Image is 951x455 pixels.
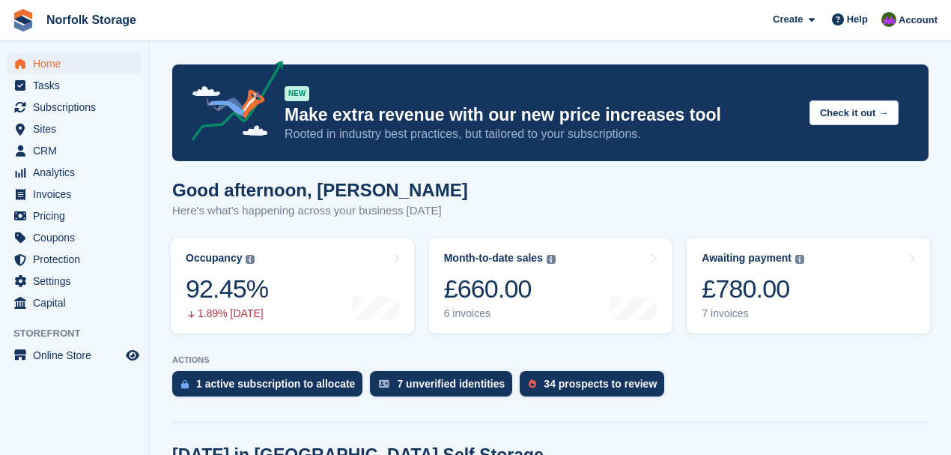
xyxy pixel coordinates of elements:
a: menu [7,140,142,161]
button: Check it out → [809,100,899,125]
span: Coupons [33,227,123,248]
img: prospect-51fa495bee0391a8d652442698ab0144808aea92771e9ea1ae160a38d050c398.svg [529,379,536,388]
div: 92.45% [186,274,268,304]
p: Rooted in industry best practices, but tailored to your subscriptions. [285,126,797,142]
span: Tasks [33,75,123,96]
a: menu [7,205,142,226]
a: Awaiting payment £780.00 7 invoices [687,238,930,334]
a: menu [7,162,142,183]
img: active_subscription_to_allocate_icon-d502201f5373d7db506a760aba3b589e785aa758c864c3986d89f69b8ff3... [181,379,189,389]
a: menu [7,249,142,270]
span: Storefront [13,326,149,341]
span: Capital [33,292,123,313]
span: Settings [33,271,123,292]
a: Preview store [124,346,142,364]
img: icon-info-grey-7440780725fd019a000dd9b08b2336e03edf1995a4989e88bcd33f0948082b44.svg [547,255,556,264]
div: NEW [285,86,309,101]
img: verify_identity-adf6edd0f0f0b5bbfe63781bf79b02c33cf7c696d77639b501bdc392416b5a36.svg [379,379,389,388]
span: Invoices [33,184,123,205]
a: 34 prospects to review [520,371,672,404]
img: stora-icon-8386f47178a22dfd0bd8f6a31ec36ba5ce8667c1dd55bd0f319d3a0aa187defe.svg [12,9,34,31]
a: Occupancy 92.45% 1.89% [DATE] [171,238,414,334]
a: menu [7,292,142,313]
p: Make extra revenue with our new price increases tool [285,104,797,126]
a: menu [7,118,142,139]
a: Norfolk Storage [40,7,142,32]
a: menu [7,97,142,118]
span: Protection [33,249,123,270]
div: £780.00 [702,274,804,304]
a: menu [7,227,142,248]
a: menu [7,271,142,292]
span: Home [33,53,123,74]
div: Awaiting payment [702,252,792,265]
div: 34 prospects to review [544,378,657,390]
div: Month-to-date sales [444,252,543,265]
a: menu [7,345,142,366]
a: menu [7,53,142,74]
a: menu [7,184,142,205]
div: 7 unverified identities [397,378,505,390]
div: 1.89% [DATE] [186,307,268,320]
span: Create [773,12,803,27]
a: Month-to-date sales £660.00 6 invoices [429,238,672,334]
div: Occupancy [186,252,242,265]
div: 6 invoices [444,307,556,320]
span: Online Store [33,345,123,366]
span: CRM [33,140,123,161]
div: 1 active subscription to allocate [196,378,355,390]
img: Tom Pearson [881,12,896,27]
span: Account [899,13,938,28]
span: Help [847,12,868,27]
p: Here's what's happening across your business [DATE] [172,202,468,220]
img: icon-info-grey-7440780725fd019a000dd9b08b2336e03edf1995a4989e88bcd33f0948082b44.svg [246,255,255,264]
span: Pricing [33,205,123,226]
img: price-adjustments-announcement-icon-8257ccfd72463d97f412b2fc003d46551f7dbcb40ab6d574587a9cd5c0d94... [179,61,284,146]
span: Subscriptions [33,97,123,118]
a: menu [7,75,142,96]
h1: Good afternoon, [PERSON_NAME] [172,180,468,200]
div: 7 invoices [702,307,804,320]
span: Sites [33,118,123,139]
a: 7 unverified identities [370,371,520,404]
a: 1 active subscription to allocate [172,371,370,404]
span: Analytics [33,162,123,183]
p: ACTIONS [172,355,929,365]
div: £660.00 [444,274,556,304]
img: icon-info-grey-7440780725fd019a000dd9b08b2336e03edf1995a4989e88bcd33f0948082b44.svg [795,255,804,264]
